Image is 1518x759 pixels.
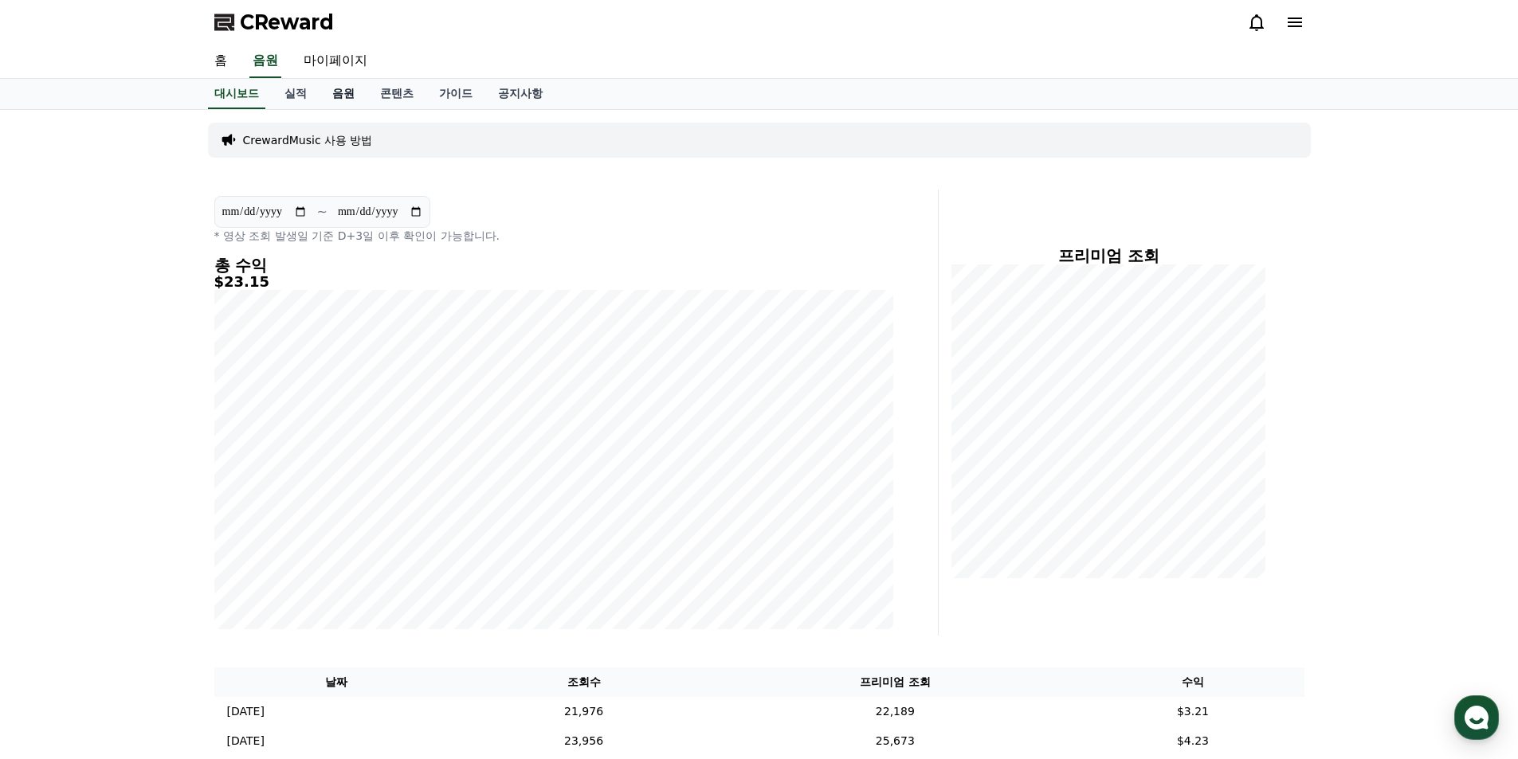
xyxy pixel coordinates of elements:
[317,202,328,221] p: ~
[459,667,709,697] th: 조회수
[5,505,105,545] a: 홈
[1081,697,1304,726] td: $3.21
[485,79,555,109] a: 공지사항
[367,79,426,109] a: 콘텐츠
[708,726,1081,756] td: 25,673
[50,529,60,542] span: 홈
[246,529,265,542] span: 설정
[708,697,1081,726] td: 22,189
[426,79,485,109] a: 가이드
[459,726,709,756] td: 23,956
[1081,667,1304,697] th: 수익
[272,79,320,109] a: 실적
[459,697,709,726] td: 21,976
[249,45,281,78] a: 음원
[214,274,893,290] h5: $23.15
[146,530,165,542] span: 대화
[214,667,459,697] th: 날짜
[208,79,265,109] a: 대시보드
[243,132,373,148] a: CrewardMusic 사용 방법
[227,703,265,720] p: [DATE]
[214,228,893,244] p: * 영상 조회 발생일 기준 D+3일 이후 확인이 가능합니다.
[214,256,893,274] h4: 총 수익
[1081,726,1304,756] td: $4.23
[320,79,367,109] a: 음원
[214,10,334,35] a: CReward
[227,733,265,749] p: [DATE]
[708,667,1081,697] th: 프리미엄 조회
[105,505,206,545] a: 대화
[951,247,1266,264] h4: 프리미엄 조회
[206,505,306,545] a: 설정
[291,45,380,78] a: 마이페이지
[240,10,334,35] span: CReward
[202,45,240,78] a: 홈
